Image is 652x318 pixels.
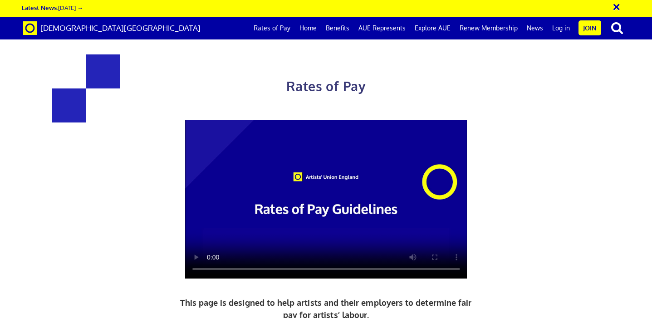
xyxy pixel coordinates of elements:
[40,23,201,33] span: [DEMOGRAPHIC_DATA][GEOGRAPHIC_DATA]
[16,17,207,39] a: Brand [DEMOGRAPHIC_DATA][GEOGRAPHIC_DATA]
[603,18,631,37] button: search
[522,17,548,39] a: News
[455,17,522,39] a: Renew Membership
[321,17,354,39] a: Benefits
[295,17,321,39] a: Home
[22,4,83,11] a: Latest News:[DATE] →
[354,17,410,39] a: AUE Represents
[286,78,366,94] span: Rates of Pay
[410,17,455,39] a: Explore AUE
[22,4,58,11] strong: Latest News:
[548,17,574,39] a: Log in
[578,20,601,35] a: Join
[249,17,295,39] a: Rates of Pay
